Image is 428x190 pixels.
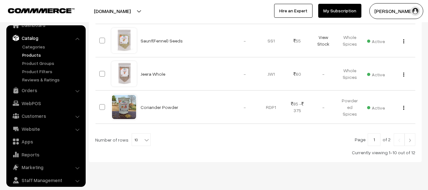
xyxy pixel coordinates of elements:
[232,91,258,124] td: -
[403,73,404,77] img: Menu
[284,24,311,57] td: 55
[141,71,165,77] a: Jeera Whole
[21,43,83,50] a: Categories
[310,91,337,124] td: -
[367,103,385,111] span: Active
[258,57,284,91] td: JW1
[403,39,404,43] img: Menu
[258,91,284,124] td: RDP1
[369,3,423,19] button: [PERSON_NAME]
[8,123,83,135] a: Website
[8,85,83,96] a: Orders
[8,136,83,147] a: Apps
[8,149,83,160] a: Reports
[284,57,311,91] td: 60
[8,6,63,14] a: COMMMERCE
[21,76,83,83] a: Reviews & Ratings
[8,110,83,122] a: Customers
[337,24,363,57] td: Whole Spices
[383,137,391,142] span: of 2
[317,35,329,47] a: View Stock
[72,3,153,19] button: [DOMAIN_NAME]
[403,106,404,110] img: Menu
[21,68,83,75] a: Product Filters
[232,57,258,91] td: -
[141,38,183,43] a: Saunf(Fennel) Seeds
[258,24,284,57] td: SS1
[95,136,128,143] span: Number of rows
[232,24,258,57] td: -
[411,6,420,16] img: user
[337,91,363,124] td: Powdered Spices
[367,36,385,45] span: Active
[8,98,83,109] a: WebPOS
[318,4,361,18] a: My Subscription
[8,174,83,186] a: Staff Management
[8,161,83,173] a: Marketing
[95,149,415,156] div: Currently viewing 1-10 out of 12
[132,134,150,146] span: 10
[8,32,83,44] a: Catalog
[274,4,313,18] a: Hire an Expert
[21,52,83,58] a: Products
[8,8,75,13] img: COMMMERCE
[141,104,178,110] a: Coriander Powder
[396,138,402,142] img: Left
[284,91,311,124] td: 85 - 375
[132,133,151,146] span: 10
[337,57,363,91] td: Whole Spices
[310,57,337,91] td: -
[407,138,413,142] img: Right
[367,70,385,78] span: Active
[355,137,365,142] span: Page
[21,60,83,66] a: Product Groups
